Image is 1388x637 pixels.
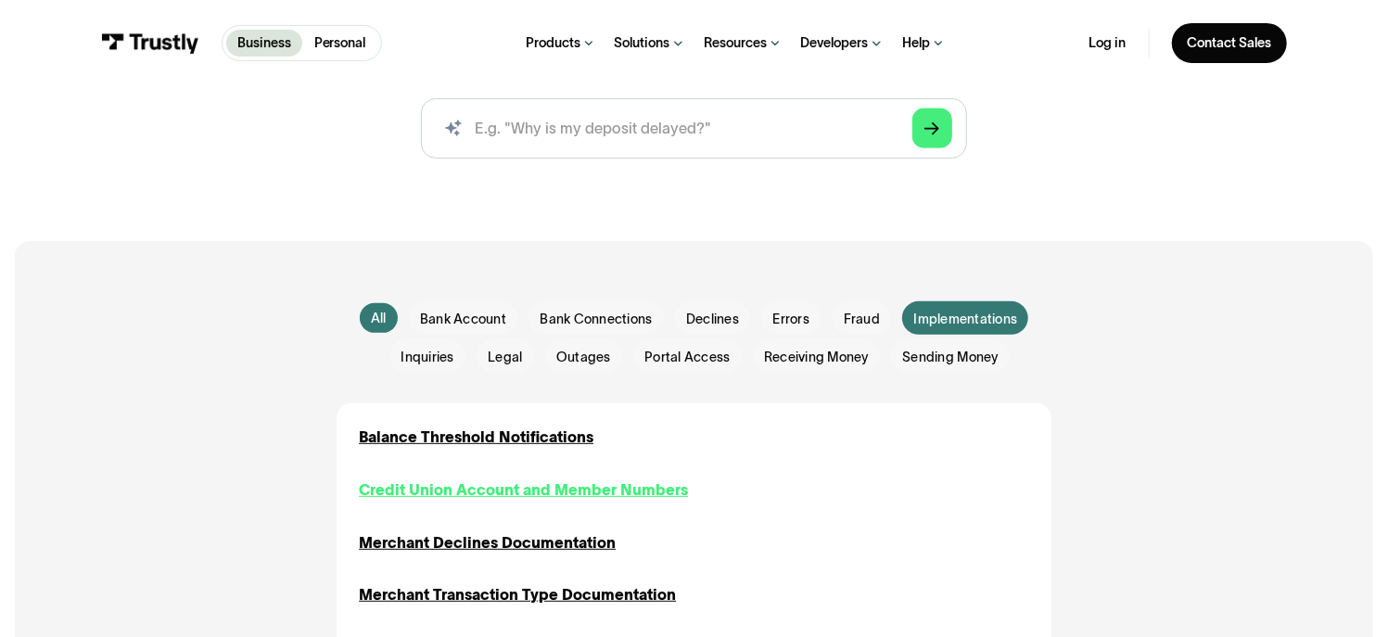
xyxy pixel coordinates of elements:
[902,348,998,366] span: Sending Money
[1089,34,1127,51] a: Log in
[359,426,593,448] a: Balance Threshold Notifications
[773,310,810,328] span: Errors
[556,348,611,366] span: Outages
[844,310,880,328] span: Fraud
[237,33,291,53] p: Business
[644,348,730,366] span: Portal Access
[764,348,869,366] span: Receiving Money
[314,33,366,53] p: Personal
[359,478,688,501] a: Credit Union Account and Member Numbers
[686,310,739,328] span: Declines
[421,98,967,159] input: search
[488,348,522,366] span: Legal
[541,310,653,328] span: Bank Connections
[371,309,387,327] div: All
[914,310,1018,328] span: Implementations
[302,30,376,57] a: Personal
[337,301,1051,373] form: Email Form
[359,531,616,554] a: Merchant Declines Documentation
[421,98,967,159] form: Search
[526,34,580,51] div: Products
[704,34,767,51] div: Resources
[1188,34,1272,51] div: Contact Sales
[902,34,930,51] div: Help
[101,33,199,54] img: Trustly Logo
[226,30,302,57] a: Business
[1172,23,1286,63] a: Contact Sales
[401,348,453,366] span: Inquiries
[420,310,506,328] span: Bank Account
[359,583,676,605] a: Merchant Transaction Type Documentation
[615,34,670,51] div: Solutions
[801,34,869,51] div: Developers
[360,303,398,333] a: All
